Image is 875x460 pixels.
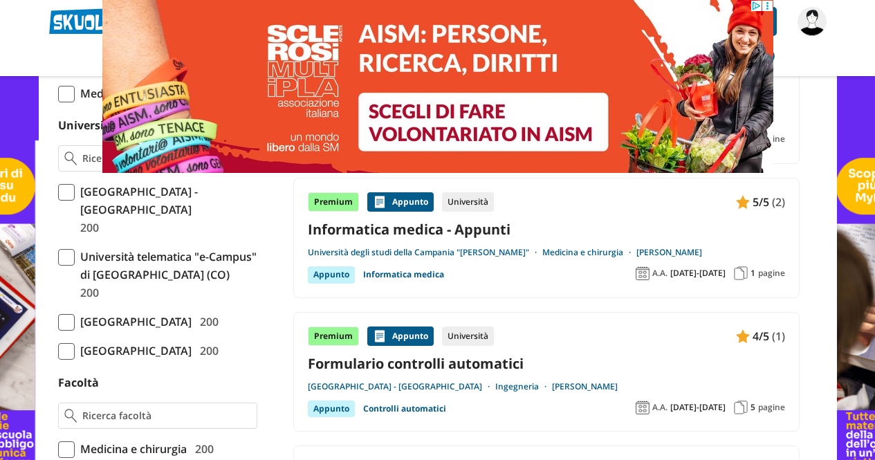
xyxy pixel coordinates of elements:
[308,381,495,392] a: [GEOGRAPHIC_DATA] - [GEOGRAPHIC_DATA]
[75,219,99,237] span: 200
[552,381,618,392] a: [PERSON_NAME]
[190,440,214,458] span: 200
[64,151,77,165] img: Ricerca universita
[495,381,552,392] a: Ingegneria
[75,183,257,219] span: [GEOGRAPHIC_DATA] - [GEOGRAPHIC_DATA]
[75,313,192,331] span: [GEOGRAPHIC_DATA]
[736,195,750,209] img: Appunti contenuto
[75,284,99,302] span: 200
[194,342,219,360] span: 200
[367,326,434,346] div: Appunto
[75,84,169,102] span: Medicina interna
[58,375,99,390] label: Facoltà
[373,329,387,343] img: Appunti contenuto
[442,192,494,212] div: Università
[442,326,494,346] div: Università
[772,327,785,345] span: (1)
[308,354,785,373] a: Formulario controlli automatici
[636,401,650,414] img: Anno accademico
[798,7,827,36] img: federicocosenza
[308,401,355,417] div: Appunto
[194,313,219,331] span: 200
[75,248,257,284] span: Università telematica "e-Campus" di [GEOGRAPHIC_DATA] (CO)
[367,192,434,212] div: Appunto
[772,193,785,211] span: (2)
[308,192,359,212] div: Premium
[542,247,636,258] a: Medicina e chirurgia
[670,402,726,413] span: [DATE]-[DATE]
[758,268,785,279] span: pagine
[308,326,359,346] div: Premium
[75,342,192,360] span: [GEOGRAPHIC_DATA]
[636,247,702,258] a: [PERSON_NAME]
[82,409,250,423] input: Ricerca facoltà
[82,151,250,165] input: Ricerca universita
[736,329,750,343] img: Appunti contenuto
[753,327,769,345] span: 4/5
[363,266,444,283] a: Informatica medica
[75,440,187,458] span: Medicina e chirurgia
[734,401,748,414] img: Pagine
[750,402,755,413] span: 5
[734,266,748,280] img: Pagine
[64,409,77,423] img: Ricerca facoltà
[758,402,785,413] span: pagine
[750,268,755,279] span: 1
[363,401,446,417] a: Controlli automatici
[308,266,355,283] div: Appunto
[636,266,650,280] img: Anno accademico
[58,118,116,133] label: Università
[308,220,785,239] a: Informatica medica - Appunti
[373,195,387,209] img: Appunti contenuto
[753,193,769,211] span: 5/5
[652,268,667,279] span: A.A.
[670,268,726,279] span: [DATE]-[DATE]
[308,247,542,258] a: Università degli studi della Campania "[PERSON_NAME]"
[652,402,667,413] span: A.A.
